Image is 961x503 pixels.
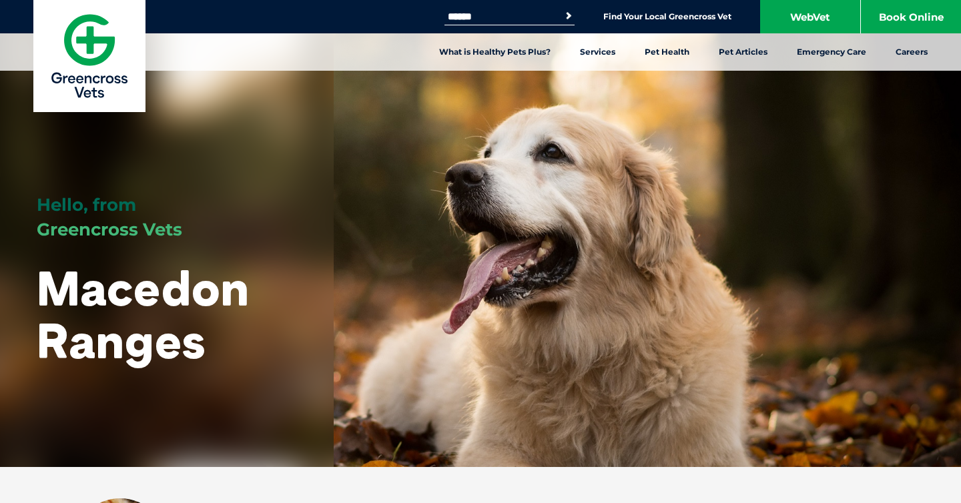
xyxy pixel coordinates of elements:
a: What is Healthy Pets Plus? [424,33,565,71]
a: Pet Articles [704,33,782,71]
a: Services [565,33,630,71]
a: Find Your Local Greencross Vet [603,11,731,22]
button: Search [562,9,575,23]
span: Hello, from [37,194,136,215]
a: Careers [881,33,942,71]
a: Pet Health [630,33,704,71]
h1: Macedon Ranges [37,262,297,367]
span: Greencross Vets [37,219,182,240]
a: Emergency Care [782,33,881,71]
